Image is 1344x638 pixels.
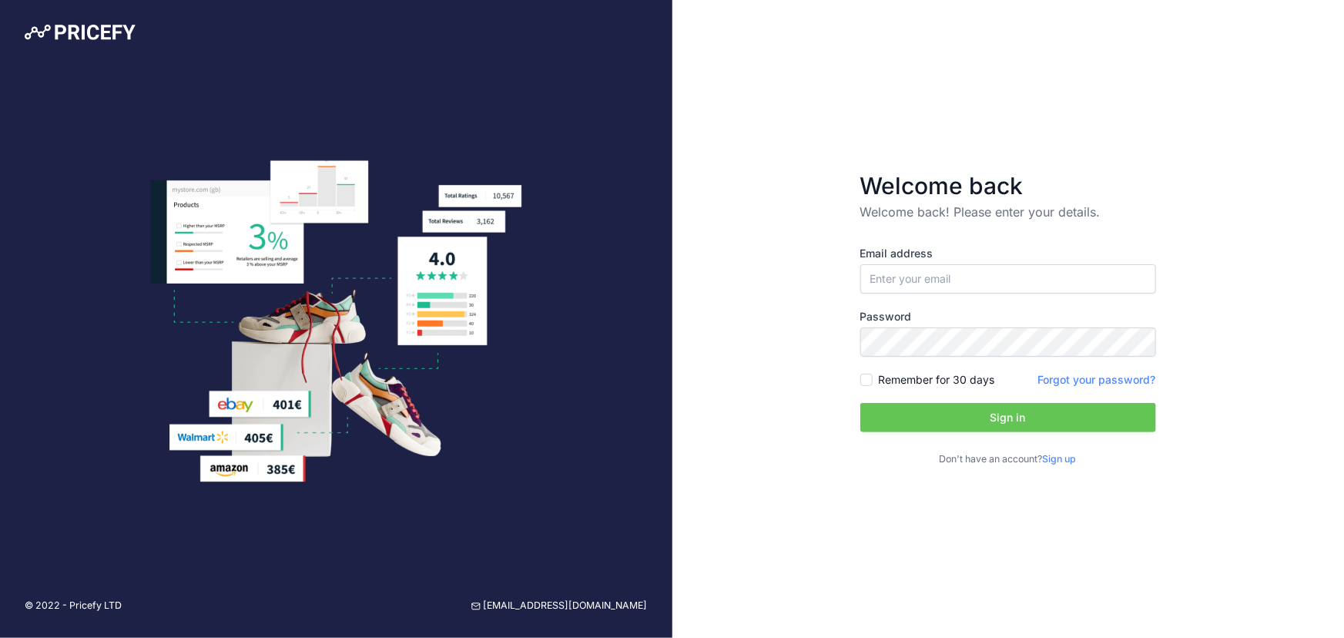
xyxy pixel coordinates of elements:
[25,599,122,613] p: © 2022 - Pricefy LTD
[860,203,1156,221] p: Welcome back! Please enter your details.
[860,172,1156,200] h3: Welcome back
[860,264,1156,294] input: Enter your email
[879,372,995,388] label: Remember for 30 days
[860,246,1156,261] label: Email address
[860,309,1156,324] label: Password
[860,403,1156,432] button: Sign in
[860,452,1156,467] p: Don't have an account?
[25,25,136,40] img: Pricefy
[471,599,648,613] a: [EMAIL_ADDRESS][DOMAIN_NAME]
[1038,373,1156,386] a: Forgot your password?
[1043,453,1077,465] a: Sign up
